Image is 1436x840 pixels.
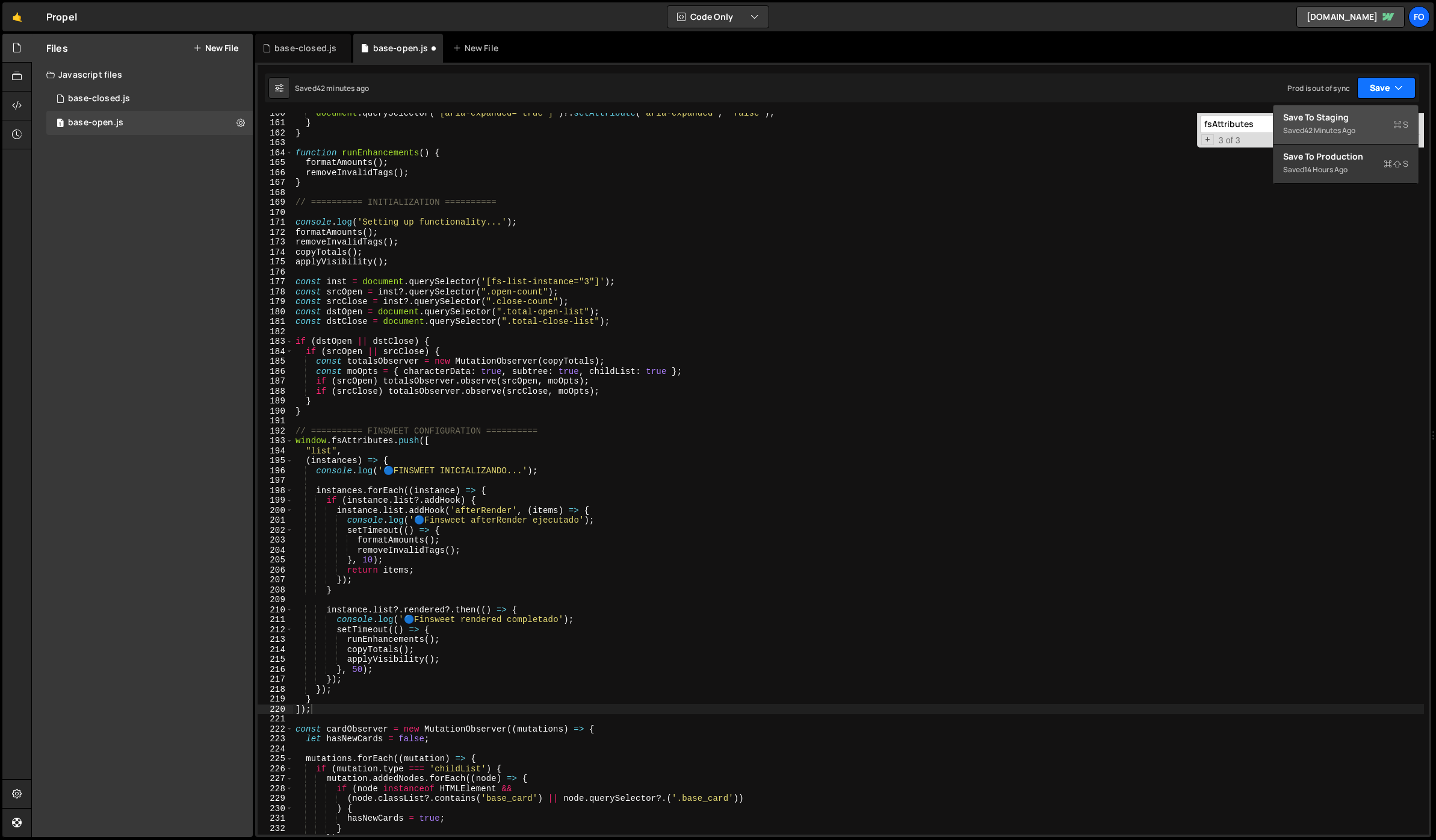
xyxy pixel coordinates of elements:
[258,287,293,297] div: 178
[258,496,293,506] div: 199
[258,665,293,675] div: 216
[1283,111,1408,123] div: Save to Staging
[258,565,293,576] div: 206
[258,705,293,715] div: 220
[258,356,293,367] div: 185
[258,635,293,645] div: 213
[258,744,293,754] div: 224
[317,83,369,93] div: 42 minutes ago
[258,824,293,834] div: 232
[1283,163,1408,177] div: Saved
[258,188,293,198] div: 168
[46,111,253,135] div: 17111/47186.js
[1200,116,1351,133] input: Search for
[1357,77,1416,99] button: Save
[1214,135,1245,146] span: 3 of 3
[258,416,293,426] div: 191
[258,208,293,218] div: 170
[258,526,293,536] div: 202
[295,83,369,93] div: Saved
[258,754,293,764] div: 225
[258,615,293,625] div: 211
[373,42,429,54] div: base-open.js
[258,158,293,168] div: 165
[258,506,293,516] div: 200
[258,257,293,267] div: 175
[258,297,293,307] div: 179
[46,87,253,111] div: 17111/47461.js
[258,347,293,357] div: 184
[258,307,293,317] div: 180
[1274,105,1418,145] button: Save to StagingS Saved42 minutes ago
[258,426,293,437] div: 192
[258,178,293,188] div: 167
[258,198,293,208] div: 169
[193,43,238,53] button: New File
[46,10,77,24] div: Propel
[258,714,293,724] div: 221
[453,42,503,54] div: New File
[258,476,293,486] div: 197
[258,118,293,128] div: 161
[1384,158,1408,170] span: S
[258,277,293,287] div: 177
[1304,164,1348,175] div: 14 hours ago
[1201,134,1214,146] span: Toggle Replace mode
[258,217,293,228] div: 171
[258,804,293,814] div: 230
[1287,83,1350,93] div: Prod is out of sync
[274,42,336,54] div: base-closed.js
[258,446,293,456] div: 194
[258,555,293,565] div: 205
[258,396,293,406] div: 189
[258,337,293,347] div: 183
[258,148,293,158] div: 164
[258,724,293,735] div: 222
[258,605,293,615] div: 210
[667,6,769,28] button: Code Only
[258,168,293,178] div: 166
[258,128,293,138] div: 162
[258,367,293,377] div: 186
[258,535,293,546] div: 203
[258,406,293,417] div: 190
[1408,6,1430,28] a: fo
[258,645,293,655] div: 214
[1304,125,1355,135] div: 42 minutes ago
[258,456,293,466] div: 195
[258,267,293,278] div: 176
[258,784,293,794] div: 228
[258,138,293,148] div: 163
[258,387,293,397] div: 188
[258,734,293,744] div: 223
[68,117,123,128] div: base-open.js
[46,42,68,55] h2: Files
[258,376,293,387] div: 187
[258,814,293,824] div: 231
[1283,123,1408,138] div: Saved
[32,63,253,87] div: Javascript files
[258,247,293,258] div: 174
[258,774,293,784] div: 227
[258,625,293,635] div: 212
[258,228,293,238] div: 172
[258,694,293,705] div: 219
[1296,6,1405,28] a: [DOMAIN_NAME]
[258,317,293,327] div: 181
[258,486,293,496] div: 198
[258,327,293,337] div: 182
[258,546,293,556] div: 204
[1274,145,1418,184] button: Save to ProductionS Saved14 hours ago
[258,466,293,476] div: 196
[1393,119,1408,131] span: S
[258,655,293,665] div: 215
[1283,151,1408,163] div: Save to Production
[258,674,293,685] div: 217
[258,108,293,119] div: 160
[258,585,293,596] div: 208
[258,794,293,804] div: 229
[258,595,293,605] div: 209
[68,93,130,104] div: base-closed.js
[258,436,293,446] div: 193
